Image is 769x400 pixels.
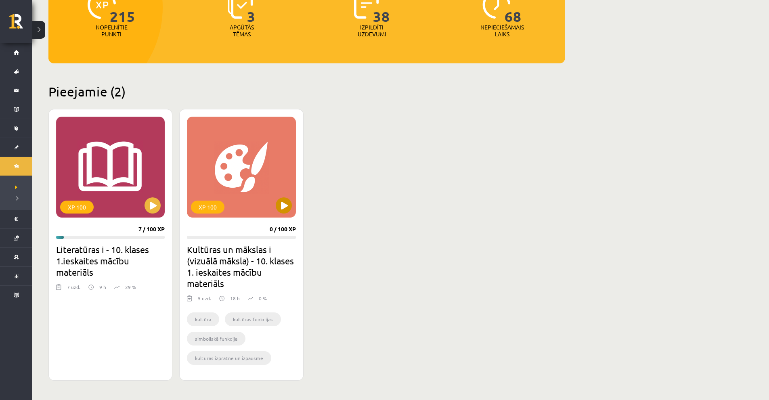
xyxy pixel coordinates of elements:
[480,24,524,38] p: Nepieciešamais laiks
[187,332,245,346] li: simboliskā funkcija
[96,24,128,38] p: Nopelnītie punkti
[99,283,106,291] p: 9 h
[230,295,240,302] p: 18 h
[56,244,165,278] h2: Literatūras i - 10. klases 1.ieskaites mācību materiāls
[191,201,224,214] div: XP 100
[225,312,281,326] li: kultūras funkcijas
[125,283,136,291] p: 29 %
[48,84,565,99] h2: Pieejamie (2)
[60,201,94,214] div: XP 100
[356,24,388,38] p: Izpildīti uzdevumi
[187,351,271,365] li: kultūras izpratne un izpausme
[259,295,267,302] p: 0 %
[187,244,295,289] h2: Kultūras un mākslas i (vizuālā māksla) - 10. klases 1. ieskaites mācību materiāls
[226,24,258,38] p: Apgūtās tēmas
[9,14,32,34] a: Rīgas 1. Tālmācības vidusskola
[67,283,80,295] div: 7 uzd.
[198,295,211,307] div: 5 uzd.
[187,312,219,326] li: kultūra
